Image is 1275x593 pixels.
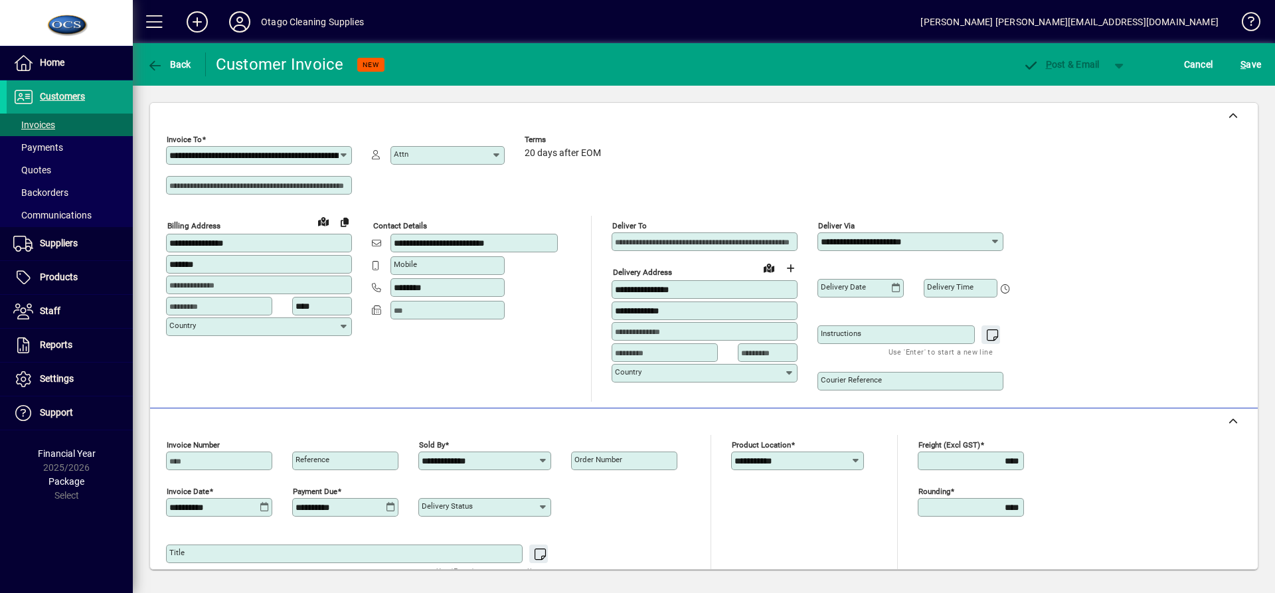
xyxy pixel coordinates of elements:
[40,91,85,102] span: Customers
[818,221,855,230] mat-label: Deliver via
[13,210,92,220] span: Communications
[334,211,355,232] button: Copy to Delivery address
[296,455,329,464] mat-label: Reference
[780,258,801,279] button: Choose address
[48,476,84,487] span: Package
[169,548,185,557] mat-label: Title
[40,305,60,316] span: Staff
[167,135,202,144] mat-label: Invoice To
[147,59,191,70] span: Back
[1240,54,1261,75] span: ave
[7,114,133,136] a: Invoices
[261,11,364,33] div: Otago Cleaning Supplies
[7,295,133,328] a: Staff
[612,221,647,230] mat-label: Deliver To
[40,57,64,68] span: Home
[40,272,78,282] span: Products
[1184,54,1213,75] span: Cancel
[13,165,51,175] span: Quotes
[1237,52,1264,76] button: Save
[7,159,133,181] a: Quotes
[7,46,133,80] a: Home
[918,440,980,450] mat-label: Freight (excl GST)
[394,149,408,159] mat-label: Attn
[1181,52,1217,76] button: Cancel
[7,227,133,260] a: Suppliers
[889,344,993,359] mat-hint: Use 'Enter' to start a new line
[293,487,337,496] mat-label: Payment due
[821,329,861,338] mat-label: Instructions
[1046,59,1052,70] span: P
[615,367,641,377] mat-label: Country
[167,487,209,496] mat-label: Invoice date
[7,396,133,430] a: Support
[7,181,133,204] a: Backorders
[422,501,473,511] mat-label: Delivery status
[38,448,96,459] span: Financial Year
[1240,59,1246,70] span: S
[525,135,604,144] span: Terms
[758,257,780,278] a: View on map
[13,142,63,153] span: Payments
[7,261,133,294] a: Products
[1232,3,1258,46] a: Knowledge Base
[7,204,133,226] a: Communications
[1016,52,1106,76] button: Post & Email
[419,440,445,450] mat-label: Sold by
[133,52,206,76] app-page-header-button: Back
[143,52,195,76] button: Back
[40,407,73,418] span: Support
[176,10,218,34] button: Add
[13,187,68,198] span: Backorders
[436,563,541,578] mat-hint: Use 'Enter' to start a new line
[821,375,882,384] mat-label: Courier Reference
[732,440,791,450] mat-label: Product location
[167,440,220,450] mat-label: Invoice number
[394,260,417,269] mat-label: Mobile
[40,238,78,248] span: Suppliers
[920,11,1219,33] div: [PERSON_NAME] [PERSON_NAME][EMAIL_ADDRESS][DOMAIN_NAME]
[169,321,196,330] mat-label: Country
[13,120,55,130] span: Invoices
[218,10,261,34] button: Profile
[525,148,601,159] span: 20 days after EOM
[821,282,866,292] mat-label: Delivery date
[216,54,344,75] div: Customer Invoice
[40,373,74,384] span: Settings
[927,282,974,292] mat-label: Delivery time
[313,211,334,232] a: View on map
[7,136,133,159] a: Payments
[918,487,950,496] mat-label: Rounding
[7,329,133,362] a: Reports
[40,339,72,350] span: Reports
[363,60,379,69] span: NEW
[7,363,133,396] a: Settings
[1023,59,1100,70] span: ost & Email
[574,455,622,464] mat-label: Order number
